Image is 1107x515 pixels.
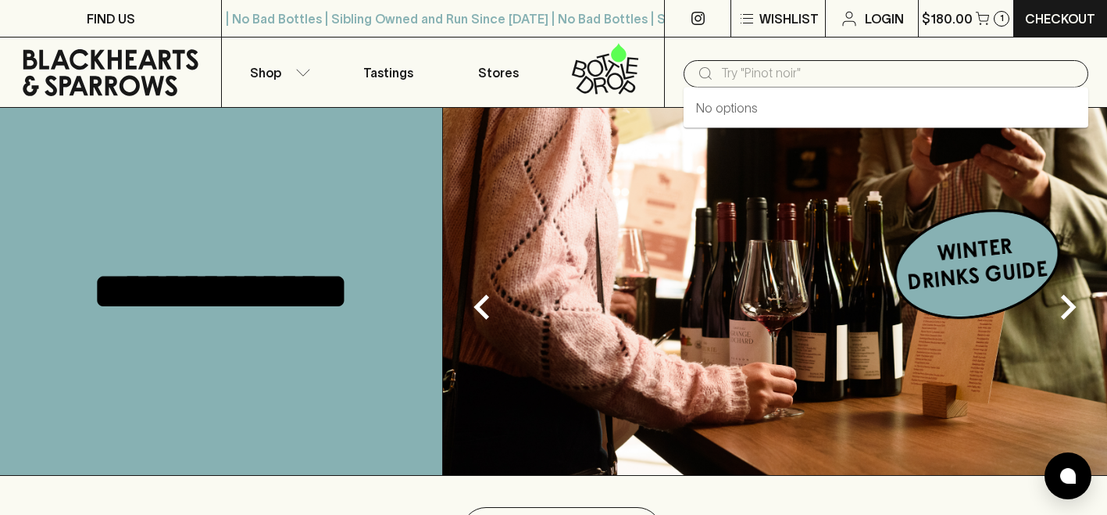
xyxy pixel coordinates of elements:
[250,63,281,82] p: Shop
[721,61,1076,86] input: Try "Pinot noir"
[1060,468,1076,484] img: bubble-icon
[1037,276,1099,338] button: Next
[1000,14,1004,23] p: 1
[87,9,135,28] p: FIND US
[865,9,904,28] p: Login
[363,63,413,82] p: Tastings
[443,108,1107,475] img: optimise
[759,9,819,28] p: Wishlist
[222,38,332,107] button: Shop
[1025,9,1095,28] p: Checkout
[922,9,973,28] p: $180.00
[478,63,519,82] p: Stores
[333,38,443,107] a: Tastings
[443,38,553,107] a: Stores
[684,88,1088,128] div: No options
[451,276,513,338] button: Previous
